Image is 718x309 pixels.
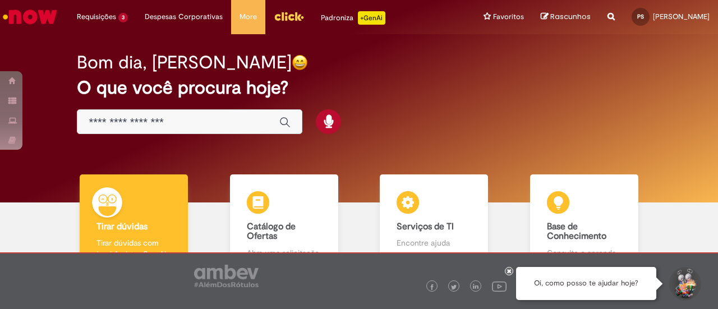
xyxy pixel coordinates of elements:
b: Tirar dúvidas [96,221,148,232]
p: Encontre ajuda [397,237,471,248]
p: Abra uma solicitação [247,247,321,259]
a: Serviços de TI Encontre ajuda [359,174,509,271]
div: Oi, como posso te ajudar hoje? [516,267,656,300]
img: ServiceNow [1,6,59,28]
span: Favoritos [493,11,524,22]
div: Padroniza [321,11,385,25]
b: Serviços de TI [397,221,454,232]
p: Tirar dúvidas com Lupi Assist e Gen Ai [96,237,171,260]
span: Rascunhos [550,11,591,22]
p: +GenAi [358,11,385,25]
h2: Bom dia, [PERSON_NAME] [77,53,292,72]
img: logo_footer_facebook.png [429,284,435,290]
b: Catálogo de Ofertas [247,221,296,242]
img: click_logo_yellow_360x200.png [274,8,304,25]
a: Base de Conhecimento Consulte e aprenda [509,174,660,271]
span: Requisições [77,11,116,22]
p: Consulte e aprenda [547,247,622,259]
button: Iniciar Conversa de Suporte [668,267,701,301]
img: logo_footer_youtube.png [492,279,507,293]
img: logo_footer_ambev_rotulo_gray.png [194,265,259,287]
img: happy-face.png [292,54,308,71]
span: 3 [118,13,128,22]
a: Tirar dúvidas Tirar dúvidas com Lupi Assist e Gen Ai [59,174,209,271]
span: PS [637,13,644,20]
a: Catálogo de Ofertas Abra uma solicitação [209,174,360,271]
b: Base de Conhecimento [547,221,606,242]
h2: O que você procura hoje? [77,78,641,98]
span: [PERSON_NAME] [653,12,710,21]
span: Despesas Corporativas [145,11,223,22]
img: logo_footer_twitter.png [451,284,457,290]
span: More [240,11,257,22]
a: Rascunhos [541,12,591,22]
img: logo_footer_linkedin.png [473,284,478,290]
